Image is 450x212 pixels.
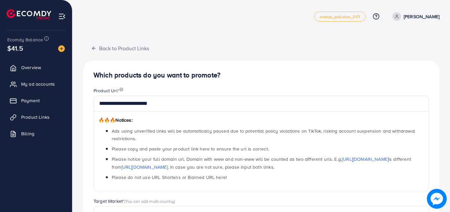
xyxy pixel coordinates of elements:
h4: Which products do you want to promote? [94,71,429,79]
img: image [58,45,65,52]
span: 🔥🔥🔥 [99,117,115,123]
label: Product Url [94,87,123,94]
span: Overview [21,64,41,71]
a: Overview [5,61,67,74]
span: Ecomdy Balance [7,36,43,43]
img: image [119,87,123,92]
a: My ad accounts [5,77,67,91]
a: [URL][DOMAIN_NAME] [121,164,168,170]
a: [URL][DOMAIN_NAME] [342,156,389,162]
a: Payment [5,94,67,107]
img: image [427,189,447,209]
img: logo [7,9,51,20]
span: metap_pakistan_001 [320,15,360,19]
a: Billing [5,127,67,140]
span: (You can add multi-country) [124,198,175,204]
span: $41.5 [7,43,23,53]
a: metap_pakistan_001 [314,12,366,21]
p: [PERSON_NAME] [404,13,439,21]
a: Product Links [5,110,67,124]
span: Please copy and paste your product link here to ensure the url is correct. [112,146,269,152]
label: Target Market [94,198,175,204]
span: Ads using unverified links will be automatically paused due to potential policy violations on Tik... [112,128,415,142]
span: Notices: [99,117,133,123]
span: My ad accounts [21,81,55,87]
span: Please do not use URL Shortens or Banned URL here! [112,174,227,181]
a: [PERSON_NAME] [390,12,439,21]
button: Back to Product Links [83,41,157,55]
img: menu [58,13,66,20]
span: Please notice your full domain url. Domain with www and non-www will be counted as two different ... [112,156,411,170]
span: Product Links [21,114,50,120]
span: Billing [21,130,34,137]
span: Payment [21,97,40,104]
